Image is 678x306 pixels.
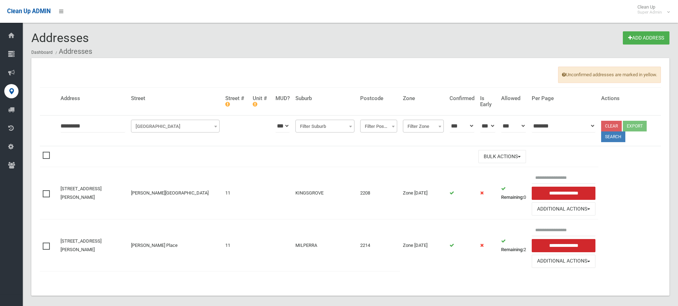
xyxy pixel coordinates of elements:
td: 2214 [357,219,400,271]
span: Filter Suburb [297,121,353,131]
span: Clean Up ADMIN [7,8,51,15]
span: Filter Street [133,121,218,131]
td: [PERSON_NAME] Place [128,219,222,271]
td: [PERSON_NAME][GEOGRAPHIC_DATA] [128,167,222,219]
li: Addresses [54,45,92,58]
a: Dashboard [31,50,53,55]
td: 11 [222,219,250,271]
strong: Remaining: [501,247,524,252]
span: Filter Zone [405,121,442,131]
small: Super Admin [637,10,662,15]
td: Zone [DATE] [400,167,446,219]
h4: Street # [225,95,247,107]
a: [STREET_ADDRESS][PERSON_NAME] [61,186,101,200]
button: Search [601,131,625,142]
td: MILPERRA [293,219,357,271]
h4: Postcode [360,95,397,102]
button: Export [623,121,647,131]
span: Unconfirmed addresses are marked in yellow. [558,67,661,83]
a: [STREET_ADDRESS][PERSON_NAME] [61,238,101,252]
td: Zone [DATE] [400,219,446,271]
h4: Unit # [253,95,270,107]
a: Clear [601,121,622,131]
td: 0 [498,167,529,219]
span: Filter Street [131,120,220,133]
h4: Actions [601,95,658,102]
td: 2208 [357,167,400,219]
h4: Zone [403,95,443,102]
h4: Allowed [501,95,526,102]
h4: Is Early [480,95,495,107]
button: Additional Actions [532,255,596,268]
a: Add Address [623,31,669,45]
span: Filter Suburb [295,120,354,133]
span: Filter Zone [403,120,443,133]
h4: MUD? [275,95,290,102]
td: 11 [222,167,250,219]
td: 2 [498,219,529,271]
h4: Address [61,95,125,102]
button: Bulk Actions [478,150,526,163]
span: Filter Postcode [362,121,395,131]
strong: Remaining: [501,195,524,200]
span: Addresses [31,31,89,45]
span: Clean Up [634,4,669,15]
td: KINGSGROVE [293,167,357,219]
h4: Confirmed [450,95,474,102]
span: Filter Postcode [360,120,397,133]
button: Additional Actions [532,202,596,216]
h4: Suburb [295,95,354,102]
h4: Per Page [532,95,596,102]
h4: Street [131,95,220,102]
